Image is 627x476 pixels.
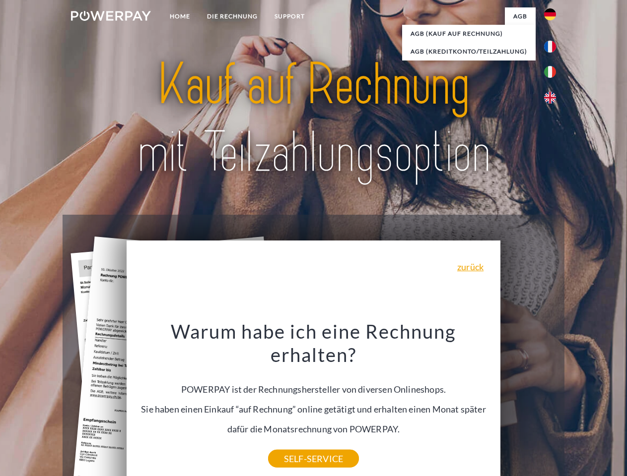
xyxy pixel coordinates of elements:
[71,11,151,21] img: logo-powerpay-white.svg
[268,450,359,468] a: SELF-SERVICE
[402,43,536,60] a: AGB (Kreditkonto/Teilzahlung)
[133,319,495,459] div: POWERPAY ist der Rechnungshersteller von diversen Onlineshops. Sie haben einen Einkauf “auf Rechn...
[133,319,495,367] h3: Warum habe ich eine Rechnung erhalten?
[457,262,484,271] a: zurück
[544,8,556,20] img: de
[161,7,199,25] a: Home
[266,7,313,25] a: SUPPORT
[199,7,266,25] a: DIE RECHNUNG
[544,66,556,78] img: it
[402,25,536,43] a: AGB (Kauf auf Rechnung)
[505,7,536,25] a: agb
[544,92,556,104] img: en
[95,48,532,190] img: title-powerpay_de.svg
[544,41,556,53] img: fr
